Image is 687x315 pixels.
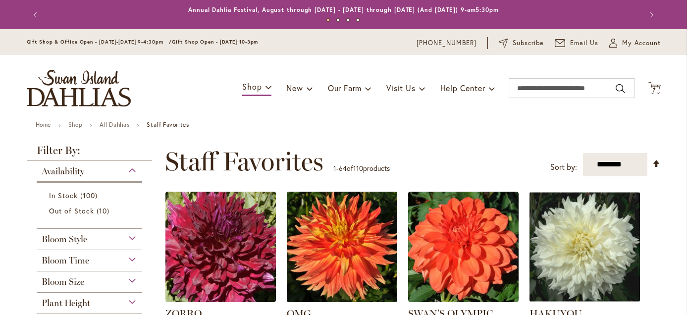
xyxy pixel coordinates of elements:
img: Omg [287,192,397,302]
a: Swan's Olympic Flame [408,295,519,304]
button: 7 [648,82,661,95]
span: Gift Shop & Office Open - [DATE]-[DATE] 9-4:30pm / [27,39,172,45]
span: 100 [80,190,100,201]
a: Home [36,121,51,128]
a: store logo [27,70,131,106]
button: My Account [609,38,661,48]
a: In Stock 100 [49,190,133,201]
span: New [286,83,303,93]
span: Plant Height [42,298,90,309]
strong: Filter By: [27,145,153,161]
span: My Account [622,38,661,48]
a: Email Us [555,38,598,48]
strong: Staff Favorites [147,121,189,128]
button: 2 of 4 [336,18,340,22]
img: Hakuyou [529,192,640,302]
span: Help Center [440,83,485,93]
a: Hakuyou [529,295,640,304]
button: 1 of 4 [326,18,330,22]
span: 1 [333,163,336,173]
a: Zorro [165,295,276,304]
button: Previous [27,5,47,25]
span: Visit Us [386,83,415,93]
span: 64 [339,163,347,173]
span: Staff Favorites [165,147,323,176]
img: Zorro [165,192,276,302]
img: Swan's Olympic Flame [408,192,519,302]
span: Gift Shop Open - [DATE] 10-3pm [172,39,258,45]
label: Sort by: [550,158,577,176]
span: 10 [97,206,112,216]
p: - of products [333,160,390,176]
button: 4 of 4 [356,18,360,22]
span: Email Us [570,38,598,48]
span: Out of Stock [49,206,95,215]
span: Subscribe [513,38,544,48]
button: 3 of 4 [346,18,350,22]
span: Bloom Style [42,234,87,245]
span: 110 [353,163,363,173]
a: Annual Dahlia Festival, August through [DATE] - [DATE] through [DATE] (And [DATE]) 9-am5:30pm [188,6,499,13]
a: [PHONE_NUMBER] [417,38,476,48]
a: Subscribe [499,38,544,48]
span: In Stock [49,191,78,200]
span: Bloom Time [42,255,89,266]
span: Availability [42,166,84,177]
span: 7 [653,87,656,93]
a: Out of Stock 10 [49,206,133,216]
a: Omg [287,295,397,304]
span: Our Farm [328,83,362,93]
span: Bloom Size [42,276,84,287]
span: Shop [242,81,262,92]
a: All Dahlias [100,121,130,128]
button: Next [641,5,661,25]
a: Shop [68,121,82,128]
